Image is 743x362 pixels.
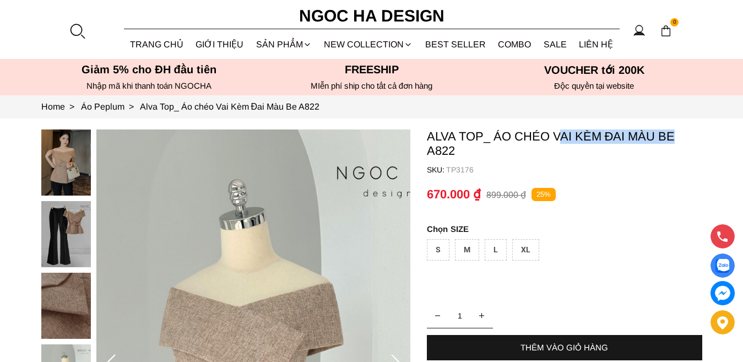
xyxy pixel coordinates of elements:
[486,63,702,77] h5: VOUCHER tới 200K
[455,239,479,261] div: M
[41,102,81,111] a: Link to Home
[189,30,250,59] a: GIỚI THIỆU
[41,273,91,339] img: Alva Top_ Áo chéo Vai Kèm Đai Màu Be A822_mini_2
[485,239,507,261] div: L
[419,30,492,59] a: BEST SELLER
[512,239,539,261] div: XL
[486,81,702,91] h6: Độc quyền tại website
[82,63,216,75] font: Giảm 5% cho ĐH đầu tiên
[289,3,454,29] a: Ngoc Ha Design
[670,18,679,27] span: 0
[427,239,449,261] div: S
[492,30,538,59] a: Combo
[65,102,79,111] span: >
[538,30,573,59] a: SALE
[345,63,399,75] font: Freeship
[427,165,446,174] h6: SKU:
[81,102,140,111] a: Link to Áo Peplum
[41,129,91,196] img: Alva Top_ Áo chéo Vai Kèm Đai Màu Be A822_mini_0
[264,81,480,91] h6: MIễn phí ship cho tất cả đơn hàng
[318,30,419,59] a: NEW COLLECTION
[124,102,138,111] span: >
[427,129,702,158] p: Alva Top_ Áo chéo Vai Kèm Đai Màu Be A822
[86,81,211,90] font: Nhập mã khi thanh toán NGOCHA
[427,305,493,327] input: Quantity input
[486,190,526,200] p: 899.000 ₫
[711,253,735,278] a: Display image
[427,224,702,234] p: SIZE
[532,188,556,202] p: 25%
[250,30,318,59] div: SẢN PHẨM
[573,30,620,59] a: LIÊN HỆ
[124,30,190,59] a: TRANG CHỦ
[427,187,481,202] p: 670.000 ₫
[41,201,91,267] img: Alva Top_ Áo chéo Vai Kèm Đai Màu Be A822_mini_1
[427,343,702,352] div: THÊM VÀO GIỎ HÀNG
[140,102,320,111] a: Link to Alva Top_ Áo chéo Vai Kèm Đai Màu Be A822
[715,259,729,273] img: Display image
[711,281,735,305] a: messenger
[660,25,672,37] img: img-CART-ICON-ksit0nf1
[446,165,702,174] p: TP3176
